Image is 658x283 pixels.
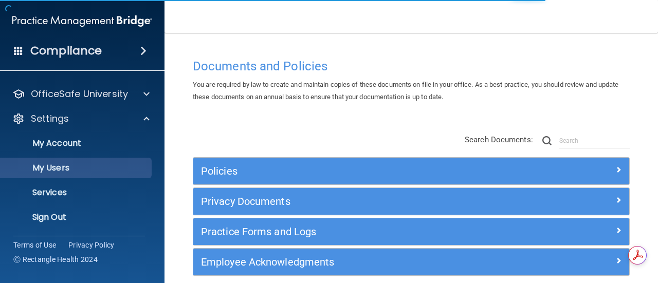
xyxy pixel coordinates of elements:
p: My Account [7,138,147,148]
p: OfficeSafe University [31,88,128,100]
img: ic-search.3b580494.png [542,136,552,145]
iframe: Drift Widget Chat Controller [480,210,646,251]
a: Practice Forms and Logs [201,223,622,240]
h5: Practice Forms and Logs [201,226,513,237]
a: Privacy Policy [68,240,115,250]
span: Search Documents: [465,135,533,144]
span: Ⓒ Rectangle Health 2024 [13,254,98,265]
span: You are required by law to create and maintain copies of these documents on file in your office. ... [193,81,619,101]
h5: Employee Acknowledgments [201,256,513,268]
p: Services [7,187,147,198]
p: Sign Out [7,212,147,222]
h4: Compliance [30,44,102,58]
h5: Privacy Documents [201,196,513,207]
a: Employee Acknowledgments [201,254,622,270]
img: PMB logo [12,11,152,31]
input: Search [559,133,630,148]
a: OfficeSafe University [12,88,150,100]
a: Policies [201,163,622,179]
a: Settings [12,112,150,125]
p: My Users [7,163,147,173]
h4: Documents and Policies [193,60,630,73]
a: Terms of Use [13,240,56,250]
h5: Policies [201,165,513,177]
p: Settings [31,112,69,125]
a: Privacy Documents [201,193,622,210]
